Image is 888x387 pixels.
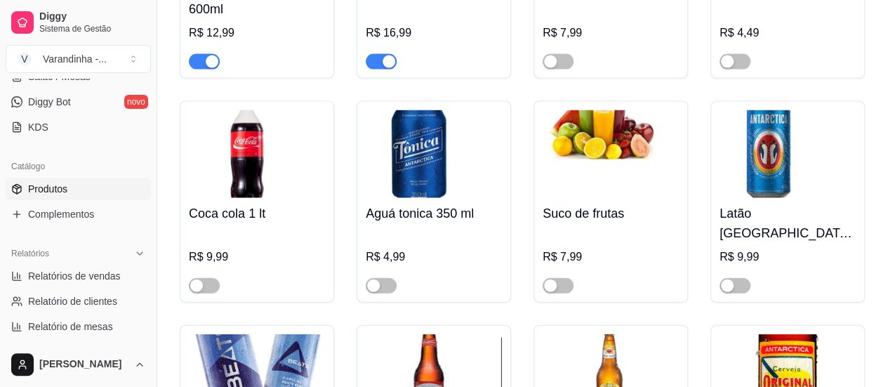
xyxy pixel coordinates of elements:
span: Relatório de mesas [28,320,113,334]
span: Relatório de clientes [28,294,117,308]
span: Complementos [28,207,94,221]
span: Diggy [39,11,145,23]
a: DiggySistema de Gestão [6,6,151,39]
a: Diggy Botnovo [6,91,151,113]
a: Relatórios de vendas [6,265,151,287]
h4: Latão [GEOGRAPHIC_DATA] 550ml [720,204,856,243]
a: Relatório de clientes [6,290,151,313]
a: Relatório de mesas [6,315,151,338]
div: R$ 9,99 [189,249,325,265]
div: R$ 4,49 [720,25,856,41]
div: R$ 7,99 [543,249,679,265]
span: Sistema de Gestão [39,23,145,34]
button: Select a team [6,45,151,73]
span: V [18,52,32,66]
a: Complementos [6,203,151,225]
img: product-image [720,110,856,198]
div: R$ 16,99 [366,25,502,41]
span: Produtos [28,182,67,196]
span: Relatórios [11,248,49,259]
h4: Suco de frutas [543,204,679,223]
div: Varandinha - ... [43,52,107,66]
span: KDS [28,120,48,134]
h4: Aguá tonica 350 ml [366,204,502,223]
img: product-image [543,110,679,198]
h4: Coca cola 1 lt [189,204,325,223]
button: [PERSON_NAME] [6,348,151,381]
div: R$ 12,99 [189,25,325,41]
div: R$ 4,99 [366,249,502,265]
div: R$ 7,99 [543,25,679,41]
span: [PERSON_NAME] [39,358,128,371]
a: KDS [6,116,151,138]
img: product-image [366,110,502,198]
div: R$ 9,99 [720,249,856,265]
div: Catálogo [6,155,151,178]
img: product-image [189,110,325,198]
a: Relatório de fidelidadenovo [6,341,151,363]
span: Relatórios de vendas [28,269,121,283]
a: Produtos [6,178,151,200]
span: Diggy Bot [28,95,71,109]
